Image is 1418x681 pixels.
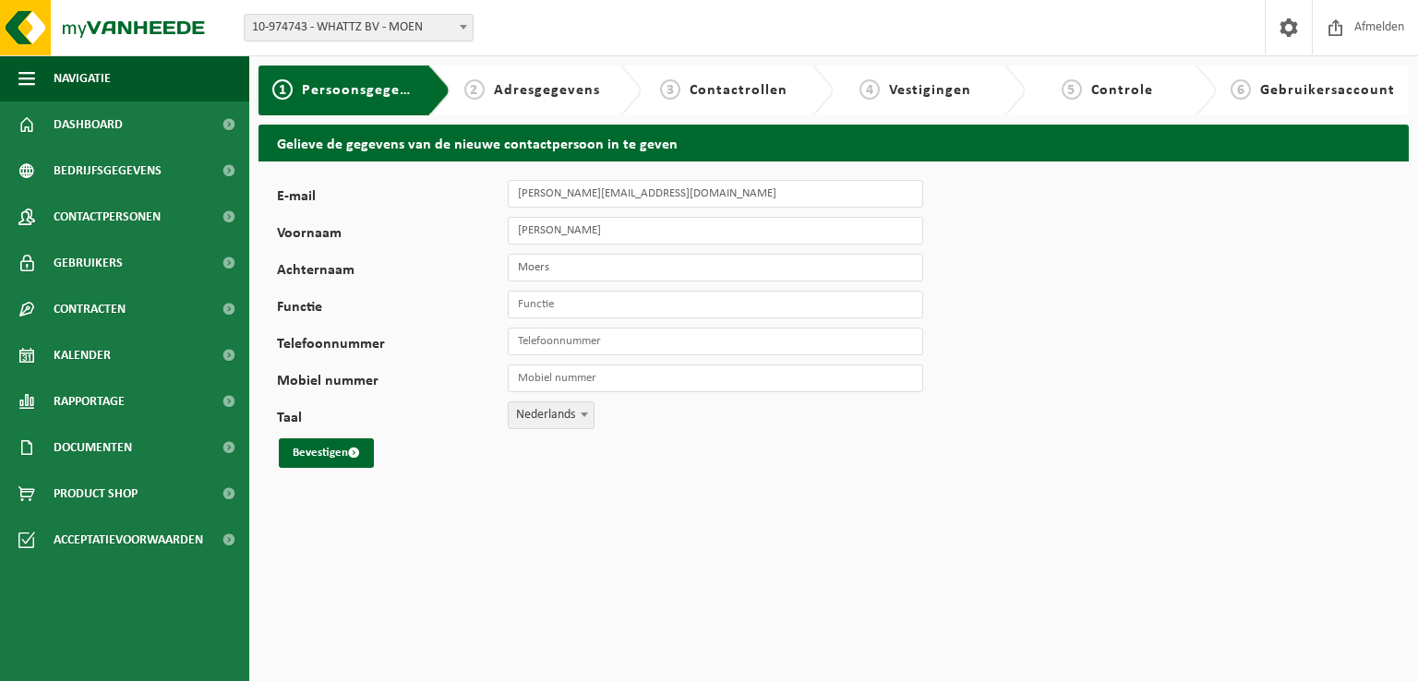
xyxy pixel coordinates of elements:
[245,15,473,41] span: 10-974743 - WHATTZ BV - MOEN
[272,79,293,100] span: 1
[277,411,508,429] label: Taal
[690,83,787,98] span: Contactrollen
[54,517,203,563] span: Acceptatievoorwaarden
[54,194,161,240] span: Contactpersonen
[277,226,508,245] label: Voornaam
[54,102,123,148] span: Dashboard
[889,83,971,98] span: Vestigingen
[508,364,923,392] input: Mobiel nummer
[54,471,138,517] span: Product Shop
[859,79,880,100] span: 4
[54,332,111,378] span: Kalender
[54,424,132,471] span: Documenten
[244,14,474,42] span: 10-974743 - WHATTZ BV - MOEN
[1231,79,1251,100] span: 6
[508,217,923,245] input: Voornaam
[54,55,111,102] span: Navigatie
[508,291,923,318] input: Functie
[508,401,595,429] span: Nederlands
[302,83,432,98] span: Persoonsgegevens
[54,148,162,194] span: Bedrijfsgegevens
[509,402,594,428] span: Nederlands
[277,263,508,281] label: Achternaam
[508,180,923,208] input: E-mail
[1062,79,1082,100] span: 5
[54,286,126,332] span: Contracten
[277,189,508,208] label: E-mail
[494,83,600,98] span: Adresgegevens
[508,328,923,355] input: Telefoonnummer
[279,438,374,468] button: Bevestigen
[508,254,923,281] input: Achternaam
[1091,83,1153,98] span: Controle
[54,240,123,286] span: Gebruikers
[660,79,680,100] span: 3
[1260,83,1395,98] span: Gebruikersaccount
[464,79,485,100] span: 2
[277,300,508,318] label: Functie
[277,337,508,355] label: Telefoonnummer
[277,374,508,392] label: Mobiel nummer
[54,378,125,424] span: Rapportage
[258,125,1409,161] h2: Gelieve de gegevens van de nieuwe contactpersoon in te geven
